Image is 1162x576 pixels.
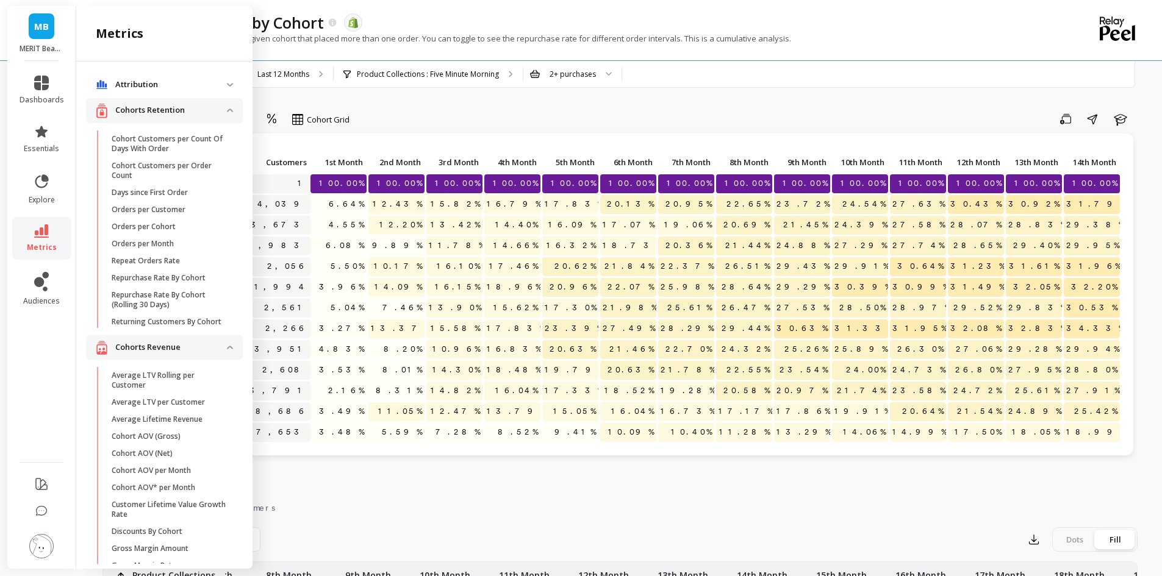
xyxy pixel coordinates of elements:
[832,278,893,296] span: 30.39%
[781,216,830,234] span: 21.45%
[550,68,596,80] div: 2+ purchases
[542,154,600,172] div: Toggle SortBy
[96,103,108,118] img: navigation item icon
[490,174,540,193] span: 100.00%
[493,216,540,234] span: 14.40%
[115,104,227,116] p: Cohorts Retention
[774,299,831,317] span: 27.53%
[658,257,716,276] span: 22.37%
[307,114,350,126] span: Cohort Grid
[1006,402,1064,421] span: 24.89%
[661,157,711,167] span: 7th Month
[658,278,716,296] span: 25.98%
[600,319,658,338] span: 27.49%
[372,278,425,296] span: 14.09%
[948,216,1004,234] span: 28.07%
[227,346,233,349] img: down caret icon
[774,382,830,400] span: 20.97%
[112,466,191,475] p: Cohort AOV per Month
[1011,236,1062,255] span: 29.40%
[328,257,367,276] span: 5.50%
[1070,174,1120,193] span: 100.00%
[1064,236,1122,255] span: 29.95%
[774,154,830,171] p: 9th Month
[548,174,598,193] span: 100.00%
[253,402,310,421] a: 8,686
[112,544,188,553] p: Gross Margin Amount
[890,299,953,317] span: 28.97%
[484,195,543,213] span: 16.79%
[1006,319,1069,338] span: 32.83%
[722,174,772,193] span: 100.00%
[1064,195,1128,213] span: 31.79%
[326,216,367,234] span: 4.55%
[664,174,714,193] span: 100.00%
[831,154,889,172] div: Toggle SortBy
[1010,423,1062,441] span: 18.05%
[112,273,206,283] p: Repurchase Rate By Cohort
[782,340,830,358] span: 25.26%
[544,236,598,255] span: 16.32%
[487,257,540,276] span: 17.46%
[542,382,606,400] span: 17.33%
[1095,530,1135,549] div: Fill
[429,157,479,167] span: 3rd Month
[605,278,656,296] span: 22.07%
[552,423,598,441] span: 9.41%
[1063,154,1121,172] div: Toggle SortBy
[1064,154,1120,171] p: 14th Month
[20,95,64,105] span: dashboards
[1013,382,1062,400] span: 25.61%
[832,319,896,338] span: 31.33%
[265,257,310,276] a: 2,056
[658,382,717,400] span: 19.28%
[1011,278,1062,296] span: 32.05%
[428,195,482,213] span: 15.82%
[545,157,595,167] span: 5th Month
[96,25,143,42] h2: metrics
[29,195,55,205] span: explore
[889,154,947,172] div: Toggle SortBy
[955,402,1004,421] span: 21.54%
[832,216,890,234] span: 24.39%
[721,382,772,400] span: 20.58%
[600,154,656,171] p: 6th Month
[112,414,203,424] p: Average Lifetime Revenue
[948,257,1007,276] span: 31.23%
[600,299,659,317] span: 21.98%
[890,236,947,255] span: 27.74%
[368,154,426,172] div: Toggle SortBy
[662,216,714,234] span: 19.06%
[371,157,421,167] span: 2nd Month
[1069,278,1120,296] span: 32.20%
[600,216,657,234] span: 17.07%
[896,174,946,193] span: 100.00%
[20,44,64,54] p: MERIT Beauty
[716,154,772,171] p: 8th Month
[542,154,598,171] p: 5th Month
[112,239,174,249] p: Orders per Month
[373,382,425,400] span: 8.31%
[780,174,830,193] span: 100.00%
[1064,319,1127,338] span: 34.33%
[719,278,772,296] span: 28.64%
[317,402,367,421] span: 3.49%
[115,341,227,354] p: Cohorts Revenue
[1006,299,1069,317] span: 29.83%
[669,423,714,441] span: 10.40%
[112,483,195,492] p: Cohort AOV* per Month
[328,299,367,317] span: 5.04%
[428,382,482,400] span: 14.82%
[837,299,888,317] span: 28.50%
[380,299,425,317] span: 7.46%
[890,423,949,441] span: 14.99%
[773,154,831,172] div: Toggle SortBy
[112,449,173,458] p: Cohort AOV (Net)
[547,278,598,296] span: 20.96%
[890,278,951,296] span: 30.99%
[484,154,542,172] div: Toggle SortBy
[426,299,484,317] span: 13.90%
[777,361,830,379] span: 23.54%
[606,423,656,441] span: 10.09%
[377,216,425,234] span: 12.20%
